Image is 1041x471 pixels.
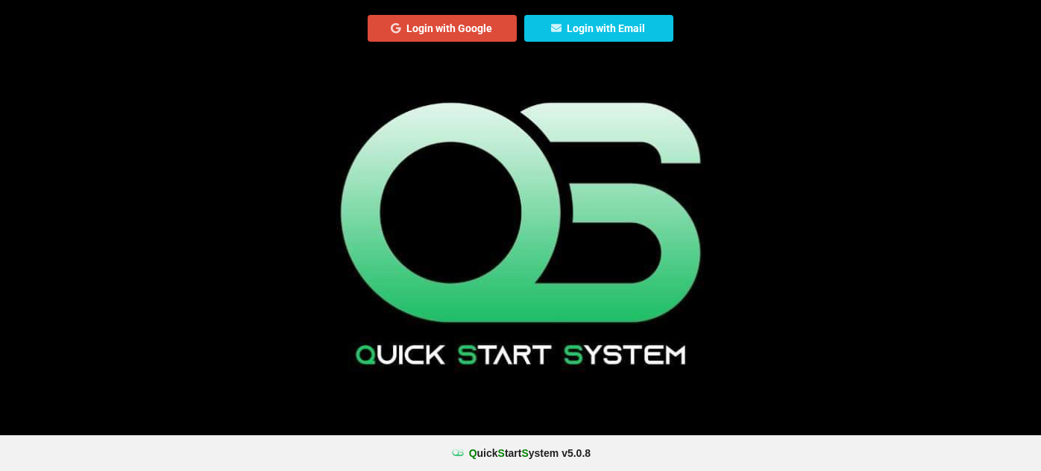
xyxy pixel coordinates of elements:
button: Login with Google [368,15,517,42]
span: S [521,447,528,459]
span: Q [469,447,477,459]
button: Login with Email [524,15,673,42]
span: S [498,447,505,459]
b: uick tart ystem v 5.0.8 [469,446,591,461]
img: favicon.ico [450,446,465,461]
